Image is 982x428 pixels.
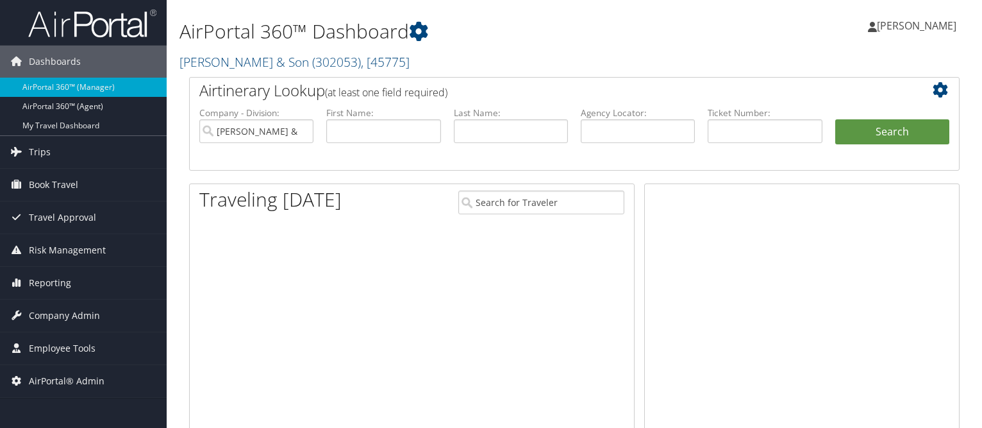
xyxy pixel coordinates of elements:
[29,267,71,299] span: Reporting
[877,19,956,33] span: [PERSON_NAME]
[179,18,706,45] h1: AirPortal 360™ Dashboard
[29,136,51,168] span: Trips
[325,85,447,99] span: (at least one field required)
[581,107,695,119] label: Agency Locator:
[28,8,156,39] img: airportal-logo.png
[29,365,104,397] span: AirPortal® Admin
[454,107,568,119] label: Last Name:
[179,53,410,71] a: [PERSON_NAME] & Son
[29,201,96,234] span: Travel Approval
[29,234,106,266] span: Risk Management
[29,169,78,201] span: Book Travel
[199,107,313,119] label: Company - Division:
[199,186,342,213] h1: Traveling [DATE]
[29,46,81,78] span: Dashboards
[868,6,969,45] a: [PERSON_NAME]
[312,53,361,71] span: ( 302053 )
[199,80,885,101] h2: Airtinerary Lookup
[458,191,624,214] input: Search for Traveler
[29,300,100,332] span: Company Admin
[708,107,822,119] label: Ticket Number:
[835,119,949,145] button: Search
[29,332,96,364] span: Employee Tools
[326,107,440,119] label: First Name:
[361,53,410,71] span: , [ 45775 ]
